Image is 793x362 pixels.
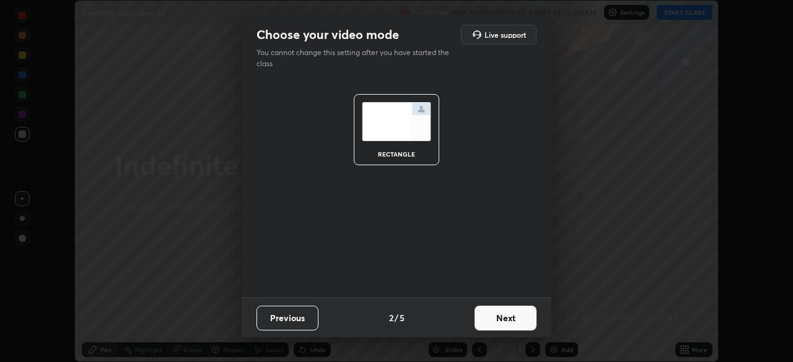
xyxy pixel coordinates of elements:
[256,306,318,330] button: Previous
[395,311,398,324] h4: /
[372,151,421,157] div: rectangle
[484,31,526,38] h5: Live support
[362,102,431,141] img: normalScreenIcon.ae25ed63.svg
[475,306,537,330] button: Next
[389,311,393,324] h4: 2
[256,47,457,69] p: You cannot change this setting after you have started the class
[256,27,399,43] h2: Choose your video mode
[400,311,405,324] h4: 5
